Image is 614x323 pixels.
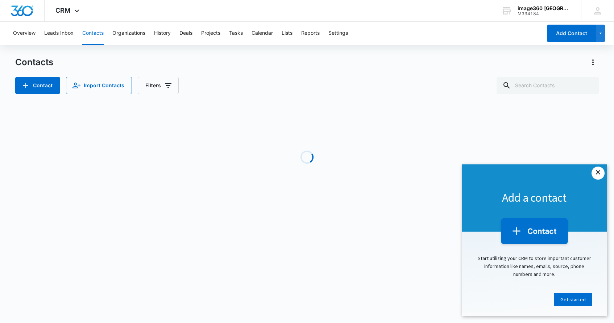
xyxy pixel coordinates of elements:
a: Close modal [130,2,143,15]
button: Tasks [229,22,243,45]
button: Projects [201,22,220,45]
button: Organizations [112,22,145,45]
button: Calendar [252,22,273,45]
button: Leads Inbox [44,22,74,45]
div: account id [518,11,571,16]
button: Add Contact [15,77,60,94]
button: Filters [138,77,179,94]
div: account name [518,5,571,11]
button: Settings [328,22,348,45]
button: History [154,22,171,45]
a: Get started [92,129,130,142]
input: Search Contacts [497,77,599,94]
button: Deals [179,22,192,45]
button: Add Contact [547,25,596,42]
button: Reports [301,22,320,45]
button: Contacts [82,22,104,45]
button: Lists [282,22,293,45]
button: Overview [13,22,36,45]
span: CRM [55,7,71,14]
p: Start utilizing your CRM to store important customer information like names, emails, source, phon... [7,90,138,114]
h1: Contacts [15,57,53,68]
button: Actions [587,56,599,68]
button: Import Contacts [66,77,132,94]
